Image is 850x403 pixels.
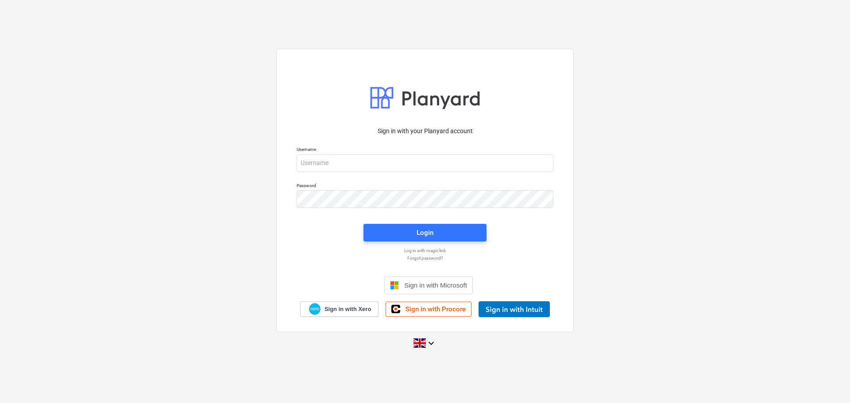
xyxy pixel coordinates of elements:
span: Sign in with Microsoft [404,281,467,289]
a: Sign in with Procore [386,302,471,317]
p: Password [297,183,553,190]
input: Username [297,154,553,172]
p: Username [297,146,553,154]
a: Forgot password? [292,255,558,261]
button: Login [363,224,487,242]
img: Microsoft logo [390,281,399,290]
div: Login [417,227,433,238]
p: Sign in with your Planyard account [297,127,553,136]
a: Sign in with Xero [300,301,379,317]
span: Sign in with Procore [406,305,466,313]
img: Xero logo [309,303,321,315]
i: keyboard_arrow_down [426,338,437,349]
span: Sign in with Xero [325,305,371,313]
a: Log in with magic link [292,248,558,253]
